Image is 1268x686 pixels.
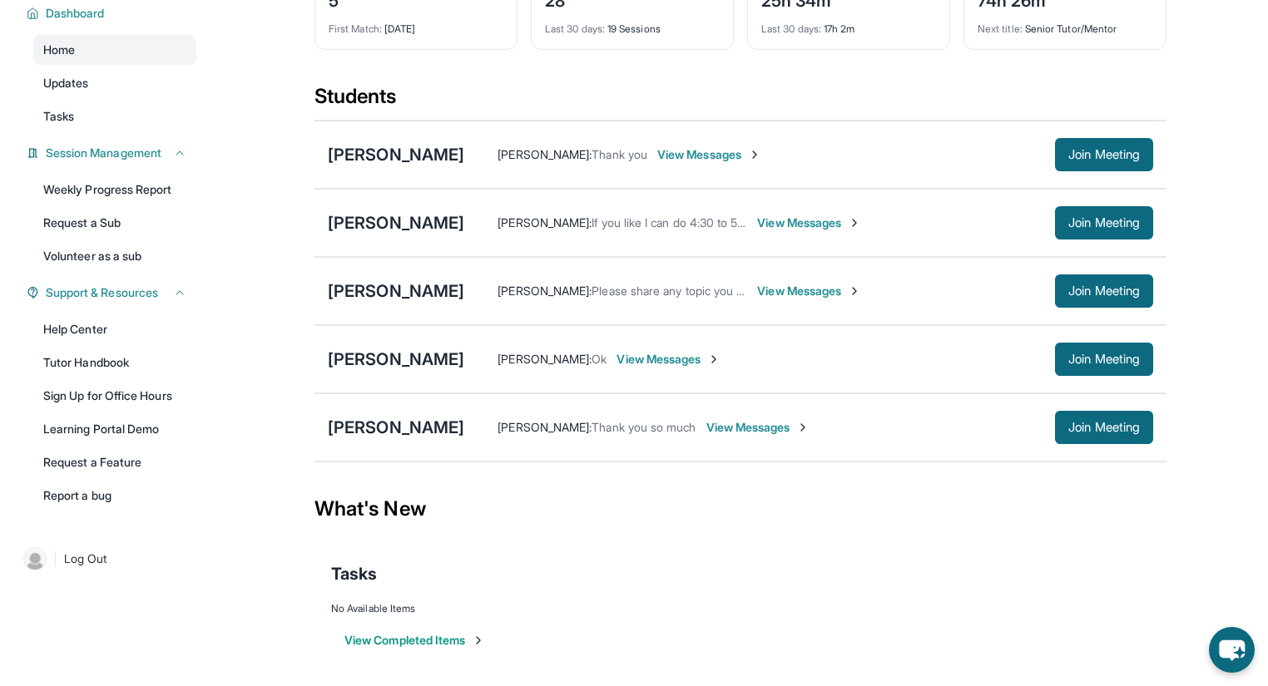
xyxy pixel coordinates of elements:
[43,75,89,91] span: Updates
[1068,354,1140,364] span: Join Meeting
[33,447,196,477] a: Request a Feature
[39,284,186,301] button: Support & Resources
[545,12,720,36] div: 19 Sessions
[329,22,382,35] span: First Match :
[592,420,696,434] span: Thank you so much
[33,208,196,238] a: Request a Sub
[757,283,861,299] span: View Messages
[43,108,74,125] span: Tasks
[328,416,464,439] div: [PERSON_NAME]
[329,12,503,36] div: [DATE]
[592,147,647,161] span: Thank you
[657,146,761,163] span: View Messages
[498,420,592,434] span: [PERSON_NAME] :
[315,83,1166,120] div: Students
[43,42,75,58] span: Home
[33,414,196,444] a: Learning Portal Demo
[17,540,196,577] a: |Log Out
[498,215,592,229] span: [PERSON_NAME] :
[498,284,592,298] span: [PERSON_NAME] :
[33,35,196,65] a: Home
[1055,138,1153,171] button: Join Meeting
[53,549,57,569] span: |
[1068,286,1140,296] span: Join Meeting
[796,421,810,434] img: Chevron-Right
[33,175,196,205] a: Weekly Progress Report
[64,550,107,567] span: Log Out
[592,284,849,298] span: Please share any topic you want to cover [DATE].
[1068,218,1140,228] span: Join Meeting
[46,145,161,161] span: Session Management
[46,284,158,301] span: Support & Resources
[545,22,605,35] span: Last 30 days :
[33,101,196,131] a: Tasks
[617,351,721,368] span: View Messages
[23,547,47,570] img: user-img
[748,148,761,161] img: Chevron-Right
[1209,627,1255,673] button: chat-button
[978,22,1023,35] span: Next title :
[761,12,936,36] div: 17h 2m
[757,215,861,231] span: View Messages
[328,143,464,166] div: [PERSON_NAME]
[331,562,377,585] span: Tasks
[33,481,196,511] a: Report a bug
[328,279,464,303] div: [PERSON_NAME]
[1055,343,1153,376] button: Join Meeting
[498,352,592,366] span: [PERSON_NAME] :
[33,381,196,411] a: Sign Up for Office Hours
[592,352,607,366] span: Ok
[707,353,721,366] img: Chevron-Right
[33,241,196,271] a: Volunteer as a sub
[39,5,186,22] button: Dashboard
[328,348,464,371] div: [PERSON_NAME]
[1055,411,1153,444] button: Join Meeting
[33,348,196,378] a: Tutor Handbook
[848,284,861,298] img: Chevron-Right
[315,472,1166,545] div: What's New
[1055,206,1153,239] button: Join Meeting
[1055,274,1153,308] button: Join Meeting
[39,145,186,161] button: Session Management
[1068,422,1140,432] span: Join Meeting
[46,5,105,22] span: Dashboard
[498,147,592,161] span: [PERSON_NAME] :
[978,12,1152,36] div: Senior Tutor/Mentor
[344,632,485,649] button: View Completed Items
[706,419,810,436] span: View Messages
[761,22,821,35] span: Last 30 days :
[33,314,196,344] a: Help Center
[1068,150,1140,160] span: Join Meeting
[33,68,196,98] a: Updates
[331,602,1150,615] div: No Available Items
[328,211,464,234] div: [PERSON_NAME]
[848,216,861,229] img: Chevron-Right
